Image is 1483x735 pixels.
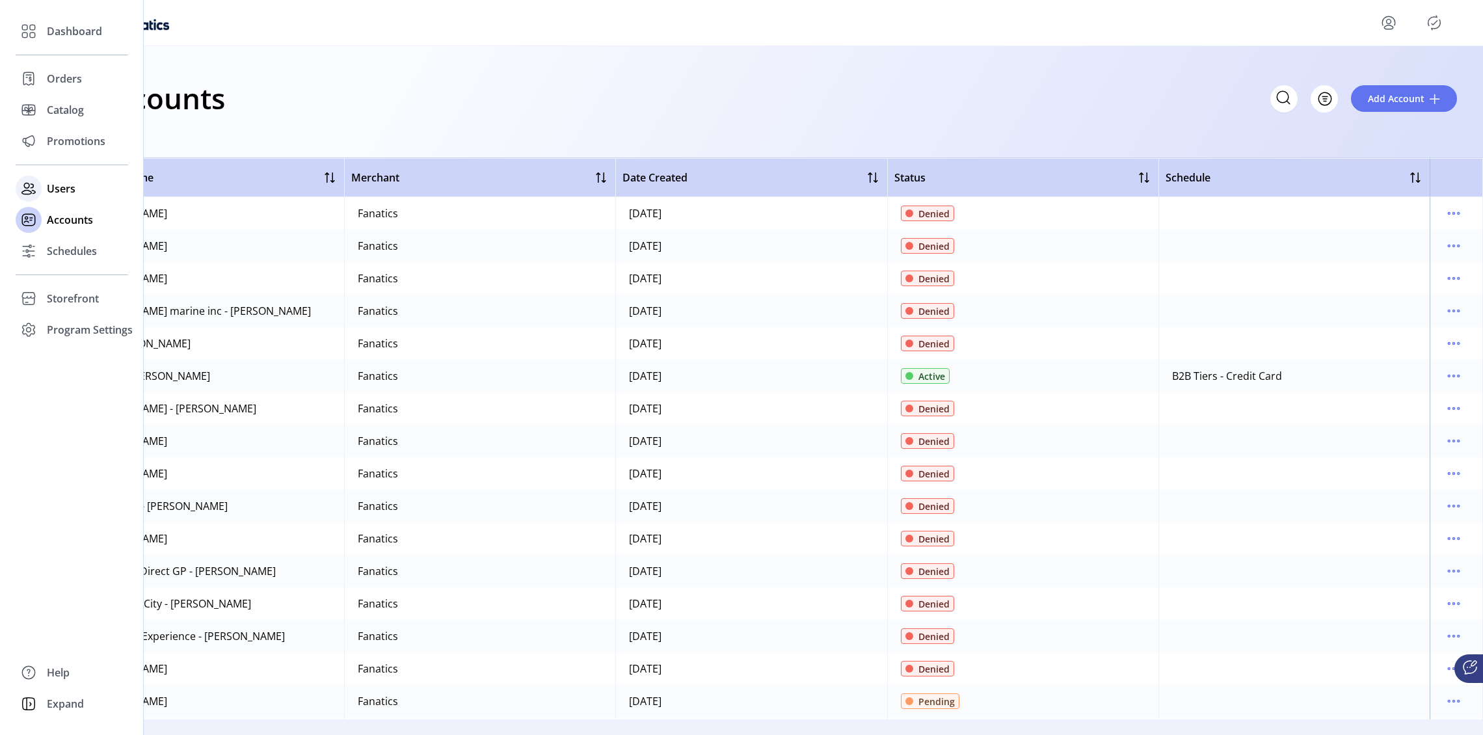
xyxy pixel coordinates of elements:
[918,630,950,643] span: Denied
[87,563,276,579] div: Diamonds Direct GP - [PERSON_NAME]
[918,434,950,448] span: Denied
[47,23,102,39] span: Dashboard
[358,563,398,579] div: Fanatics
[1443,691,1464,712] button: menu
[615,587,887,620] td: [DATE]
[358,401,398,416] div: Fanatics
[358,238,398,254] div: Fanatics
[1443,203,1464,224] button: menu
[1443,528,1464,549] button: menu
[358,466,398,481] div: Fanatics
[99,75,225,121] h1: Accounts
[47,696,84,712] span: Expand
[615,652,887,685] td: [DATE]
[358,206,398,221] div: Fanatics
[1443,366,1464,386] button: menu
[1311,85,1338,113] button: Filter Button
[622,170,688,185] span: Date Created
[87,596,251,611] div: [US_STATE] City - [PERSON_NAME]
[615,327,887,360] td: [DATE]
[918,337,950,351] span: Denied
[615,555,887,587] td: [DATE]
[358,596,398,611] div: Fanatics
[358,628,398,644] div: Fanatics
[47,212,93,228] span: Accounts
[918,532,950,546] span: Denied
[918,467,950,481] span: Denied
[1443,561,1464,581] button: menu
[918,565,950,578] span: Denied
[894,170,926,185] span: Status
[615,490,887,522] td: [DATE]
[615,522,887,555] td: [DATE]
[918,695,955,708] span: Pending
[1443,658,1464,679] button: menu
[918,272,950,286] span: Denied
[87,303,311,319] div: [PERSON_NAME] marine inc - [PERSON_NAME]
[615,685,887,717] td: [DATE]
[47,133,105,149] span: Promotions
[1443,268,1464,289] button: menu
[358,693,398,709] div: Fanatics
[1443,496,1464,516] button: menu
[47,71,82,87] span: Orders
[615,457,887,490] td: [DATE]
[1443,593,1464,614] button: menu
[358,498,398,514] div: Fanatics
[1443,463,1464,484] button: menu
[1172,368,1282,384] div: B2B Tiers - Credit Card
[615,360,887,392] td: [DATE]
[918,597,950,611] span: Denied
[87,628,285,644] div: The Falcon Experience - [PERSON_NAME]
[1166,170,1210,185] span: Schedule
[1378,12,1399,33] button: menu
[47,322,133,338] span: Program Settings
[918,207,950,220] span: Denied
[358,531,398,546] div: Fanatics
[358,433,398,449] div: Fanatics
[615,197,887,230] td: [DATE]
[1443,626,1464,647] button: menu
[615,230,887,262] td: [DATE]
[918,239,950,253] span: Denied
[1443,398,1464,419] button: menu
[358,661,398,676] div: Fanatics
[358,368,398,384] div: Fanatics
[47,291,99,306] span: Storefront
[615,295,887,327] td: [DATE]
[358,336,398,351] div: Fanatics
[615,425,887,457] td: [DATE]
[87,498,228,514] div: Walgreens - [PERSON_NAME]
[918,369,945,383] span: Active
[1368,92,1424,105] span: Add Account
[1443,333,1464,354] button: menu
[918,304,950,318] span: Denied
[918,402,950,416] span: Denied
[87,368,210,384] div: Tactive - [PERSON_NAME]
[1443,431,1464,451] button: menu
[1443,235,1464,256] button: menu
[47,102,84,118] span: Catalog
[47,243,97,259] span: Schedules
[351,170,399,185] span: Merchant
[1424,12,1445,33] button: Publisher Panel
[87,401,256,416] div: [PERSON_NAME] - [PERSON_NAME]
[615,392,887,425] td: [DATE]
[615,262,887,295] td: [DATE]
[358,303,398,319] div: Fanatics
[918,500,950,513] span: Denied
[47,181,75,196] span: Users
[358,271,398,286] div: Fanatics
[918,662,950,676] span: Denied
[615,620,887,652] td: [DATE]
[1351,85,1457,112] button: Add Account
[47,665,70,680] span: Help
[1443,301,1464,321] button: menu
